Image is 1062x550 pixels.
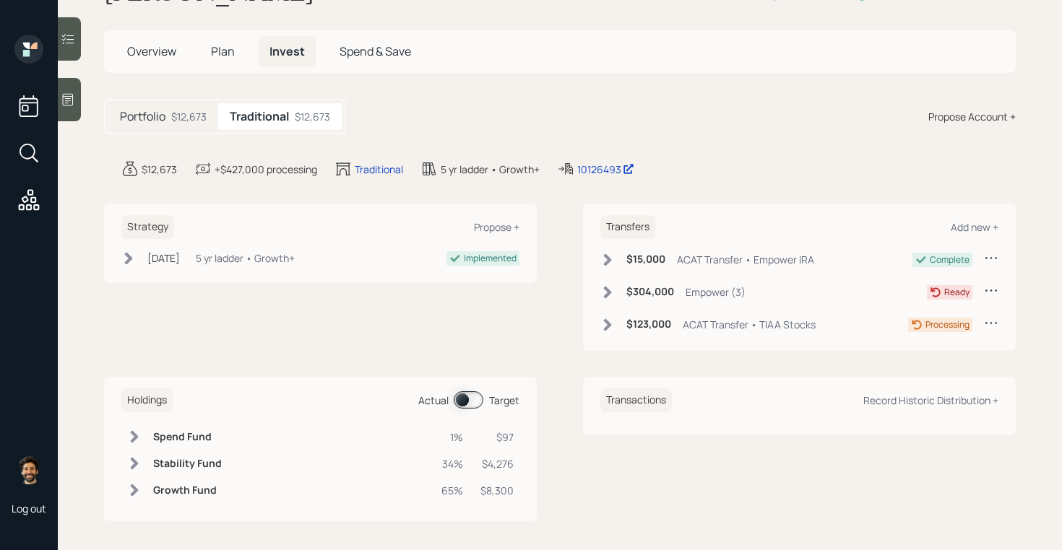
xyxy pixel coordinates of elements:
[683,317,816,332] div: ACAT Transfer • TIAA Stocks
[474,220,519,234] div: Propose +
[12,502,46,515] div: Log out
[418,393,449,408] div: Actual
[441,429,463,445] div: 1%
[577,162,634,177] div: 10126493
[147,250,180,266] div: [DATE]
[120,110,165,123] h5: Portfolio
[127,43,176,59] span: Overview
[951,220,998,234] div: Add new +
[441,483,463,498] div: 65%
[480,483,514,498] div: $8,300
[142,162,177,177] div: $12,673
[480,429,514,445] div: $97
[121,388,173,412] h6: Holdings
[269,43,305,59] span: Invest
[121,215,174,239] h6: Strategy
[677,252,814,267] div: ACAT Transfer • Empower IRA
[295,109,330,124] div: $12,673
[230,110,289,123] h5: Traditional
[480,456,514,471] div: $4,276
[196,250,295,266] div: 5 yr ladder • Growth+
[626,318,671,331] h6: $123,000
[340,43,411,59] span: Spend & Save
[944,286,970,299] div: Ready
[355,162,403,177] div: Traditional
[14,455,43,484] img: eric-schwartz-headshot.png
[626,253,665,266] h6: $15,000
[211,43,235,59] span: Plan
[600,388,672,412] h6: Transactions
[489,393,519,408] div: Target
[928,109,1016,124] div: Propose Account +
[441,162,540,177] div: 5 yr ladder • Growth+
[600,215,655,239] h6: Transfers
[215,162,317,177] div: +$427,000 processing
[153,484,222,497] h6: Growth Fund
[686,284,746,300] div: Empower (3)
[863,393,998,407] div: Record Historic Distribution +
[153,458,222,470] h6: Stability Fund
[626,286,674,298] h6: $304,000
[464,252,517,265] div: Implemented
[171,109,207,124] div: $12,673
[441,456,463,471] div: 34%
[925,318,970,331] div: Processing
[930,253,970,266] div: Complete
[153,431,222,443] h6: Spend Fund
